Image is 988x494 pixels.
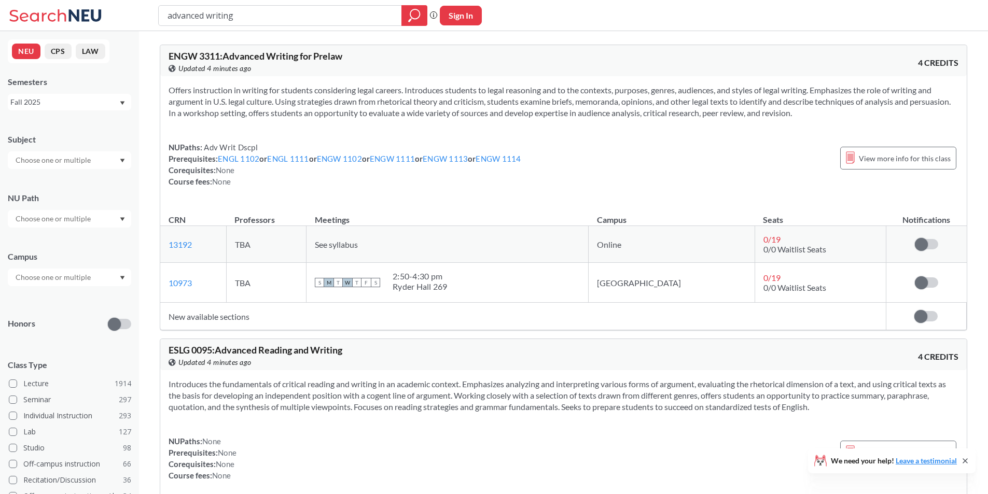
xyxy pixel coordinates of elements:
[10,96,119,108] div: Fall 2025
[169,214,186,225] div: CRN
[178,63,252,74] span: Updated 4 minutes ago
[119,410,131,421] span: 293
[169,50,342,62] span: ENGW 3311 : Advanced Writing for Prelaw
[169,435,236,481] div: NUPaths: Prerequisites: Corequisites: Course fees:
[918,351,958,362] span: 4 CREDITS
[9,441,131,455] label: Studio
[370,154,415,163] a: ENGW 1111
[202,436,221,446] span: None
[9,473,131,487] label: Recitation/Discussion
[216,459,234,469] span: None
[169,378,958,413] section: Introduces the fundamentals of critical reading and writing in an academic context. Emphasizes an...
[120,159,125,163] svg: Dropdown arrow
[12,44,40,59] button: NEU
[8,134,131,145] div: Subject
[8,76,131,88] div: Semesters
[401,5,427,26] div: magnifying glass
[896,456,957,465] a: Leave a testimonial
[361,278,371,287] span: F
[859,152,951,165] span: View more info for this class
[352,278,361,287] span: T
[120,276,125,280] svg: Dropdown arrow
[307,204,589,226] th: Meetings
[371,278,380,287] span: S
[859,446,951,459] span: View more info for this class
[226,263,306,303] td: TBA
[120,217,125,221] svg: Dropdown arrow
[393,281,448,292] div: Ryder Hall 269
[918,57,958,68] span: 4 CREDITS
[212,177,231,186] span: None
[589,204,755,226] th: Campus
[8,94,131,110] div: Fall 2025Dropdown arrow
[886,204,966,226] th: Notifications
[831,457,957,464] span: We need your help!
[216,165,234,175] span: None
[393,271,448,281] div: 2:50 - 4:30 pm
[763,273,781,283] span: 0 / 19
[315,278,324,287] span: S
[440,6,482,25] button: Sign In
[408,8,421,23] svg: magnifying glass
[166,7,394,24] input: Class, professor, course number, "phrase"
[226,204,306,226] th: Professors
[226,226,306,263] td: TBA
[76,44,105,59] button: LAW
[9,425,131,439] label: Lab
[589,263,755,303] td: [GEOGRAPHIC_DATA]
[169,84,958,119] section: Offers instruction in writing for students considering legal careers. Introduces students to lega...
[8,269,131,286] div: Dropdown arrow
[212,471,231,480] span: None
[763,283,826,292] span: 0/0 Waitlist Seats
[763,244,826,254] span: 0/0 Waitlist Seats
[218,154,259,163] a: ENGL 1102
[324,278,333,287] span: M
[8,151,131,169] div: Dropdown arrow
[169,142,521,187] div: NUPaths: Prerequisites: or or or or or Corequisites: Course fees:
[8,192,131,204] div: NU Path
[123,442,131,454] span: 98
[169,239,192,249] a: 13192
[763,234,781,244] span: 0 / 19
[10,213,98,225] input: Choose one or multiple
[160,303,886,330] td: New available sections
[9,457,131,471] label: Off-campus instruction
[8,318,35,330] p: Honors
[202,143,258,152] span: Adv Writ Dscpl
[333,278,343,287] span: T
[476,154,521,163] a: ENGW 1114
[218,448,236,457] span: None
[8,359,131,371] span: Class Type
[315,239,358,249] span: See syllabus
[8,251,131,262] div: Campus
[755,204,886,226] th: Seats
[119,394,131,405] span: 297
[123,458,131,470] span: 66
[119,426,131,437] span: 127
[423,154,468,163] a: ENGW 1113
[317,154,362,163] a: ENGW 1102
[8,210,131,228] div: Dropdown arrow
[169,344,342,356] span: ESLG 0095 : Advanced Reading and Writing
[10,154,98,166] input: Choose one or multiple
[123,474,131,486] span: 36
[178,357,252,368] span: Updated 4 minutes ago
[9,409,131,422] label: Individual Instruction
[9,377,131,390] label: Lecture
[45,44,72,59] button: CPS
[120,101,125,105] svg: Dropdown arrow
[267,154,309,163] a: ENGL 1111
[169,278,192,288] a: 10973
[9,393,131,406] label: Seminar
[10,271,98,284] input: Choose one or multiple
[589,226,755,263] td: Online
[115,378,131,389] span: 1914
[343,278,352,287] span: W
